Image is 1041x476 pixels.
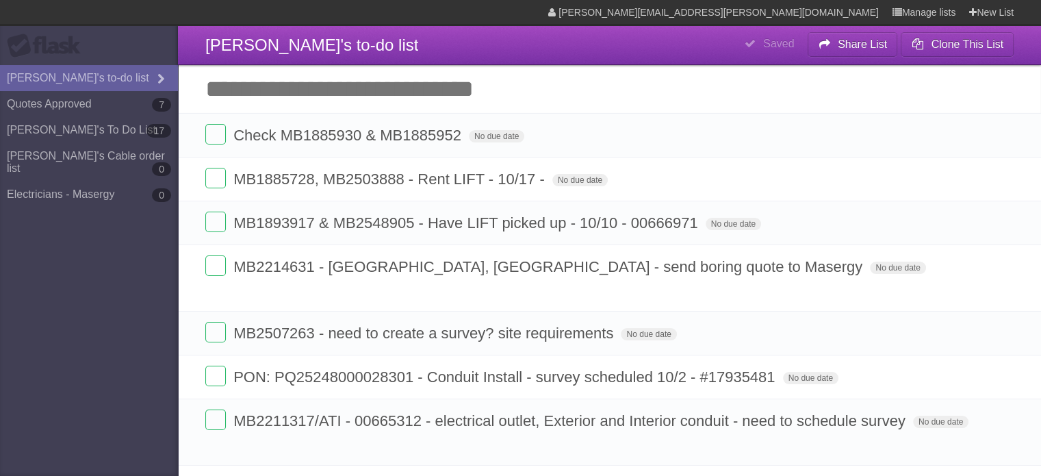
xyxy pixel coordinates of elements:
[205,366,226,386] label: Done
[233,258,866,275] span: MB2214631 - [GEOGRAPHIC_DATA], [GEOGRAPHIC_DATA] - send boring quote to Masergy
[205,322,226,342] label: Done
[233,127,465,144] span: Check MB1885930 & MB1885952
[913,416,968,428] span: No due date
[205,255,226,276] label: Done
[233,171,548,188] span: MB1885728, MB2503888 - Rent LIFT - 10/17 -
[233,325,617,342] span: MB2507263 - need to create a survey? site requirements
[808,32,898,57] button: Share List
[205,36,418,54] span: [PERSON_NAME]'s to-do list
[152,98,171,112] b: 7
[901,32,1014,57] button: Clone This List
[205,410,226,430] label: Done
[205,212,226,232] label: Done
[233,412,909,429] span: MB2211317/ATI - 00665312 - electrical outlet, Exterior and Interior conduit - need to schedule su...
[152,162,171,176] b: 0
[7,34,89,58] div: Flask
[552,174,608,186] span: No due date
[621,328,676,340] span: No due date
[146,124,171,138] b: 17
[763,38,794,49] b: Saved
[205,124,226,145] label: Done
[838,38,887,50] b: Share List
[233,214,701,231] span: MB1893917 & MB2548905 - Have LIFT picked up - 10/10 - 00666971
[205,168,226,188] label: Done
[783,372,838,384] span: No due date
[706,218,761,230] span: No due date
[870,262,925,274] span: No due date
[931,38,1003,50] b: Clone This List
[152,188,171,202] b: 0
[469,130,524,142] span: No due date
[233,368,778,386] span: PON: PQ25248000028301 - Conduit Install - survey scheduled 10/2 - #17935481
